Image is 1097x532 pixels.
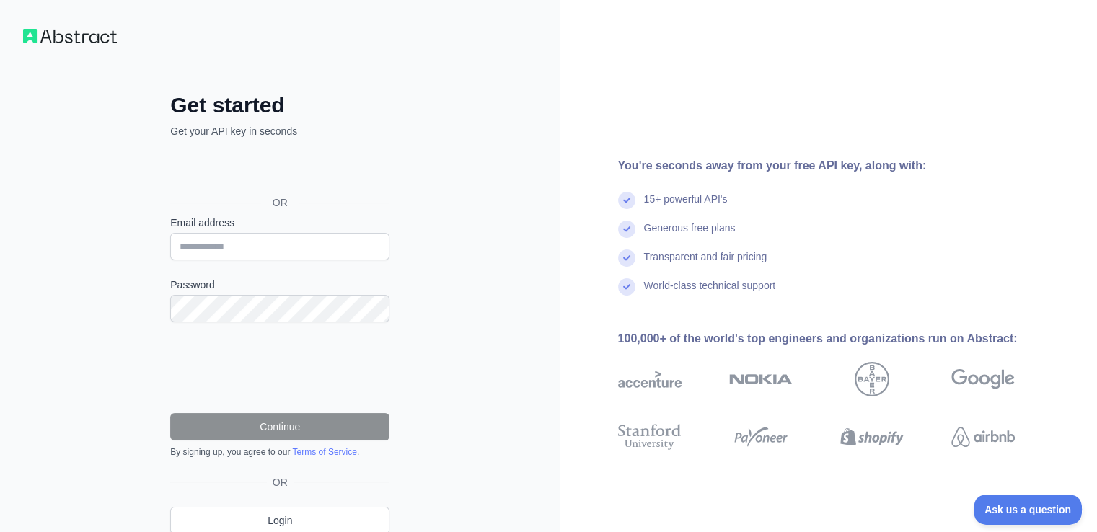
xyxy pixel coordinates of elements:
[170,413,389,440] button: Continue
[618,249,635,267] img: check mark
[170,92,389,118] h2: Get started
[644,249,767,278] div: Transparent and fair pricing
[23,29,117,43] img: Workflow
[170,278,389,292] label: Password
[951,421,1015,453] img: airbnb
[267,475,294,489] span: OR
[644,221,736,249] div: Generous free plans
[170,216,389,230] label: Email address
[618,421,682,453] img: stanford university
[618,330,1061,347] div: 100,000+ of the world's top engineers and organizations run on Abstract:
[840,421,904,453] img: shopify
[261,195,299,210] span: OR
[729,362,793,396] img: nokia
[618,221,635,238] img: check mark
[170,124,389,138] p: Get your API key in seconds
[644,278,776,307] div: World-class technical support
[951,362,1015,396] img: google
[644,192,728,221] div: 15+ powerful API's
[618,192,635,209] img: check mark
[618,362,682,396] img: accenture
[618,278,635,296] img: check mark
[855,362,889,396] img: bayer
[163,154,394,186] iframe: Sign in with Google Button
[170,340,389,396] iframe: reCAPTCHA
[170,446,389,458] div: By signing up, you agree to our .
[974,495,1083,525] iframe: Toggle Customer Support
[292,447,356,457] a: Terms of Service
[618,157,1061,174] div: You're seconds away from your free API key, along with:
[729,421,793,453] img: payoneer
